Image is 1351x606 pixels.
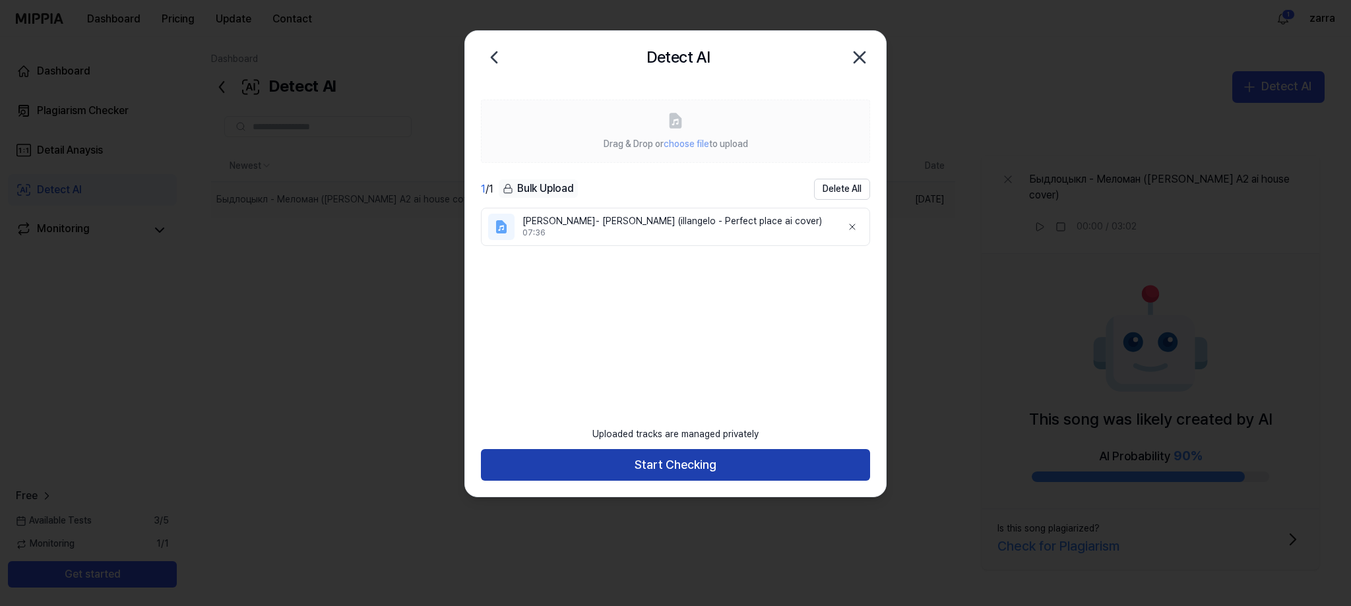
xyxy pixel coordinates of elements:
span: Drag & Drop or to upload [604,138,748,149]
span: choose file [664,138,709,149]
div: 07:36 [522,227,831,239]
span: 1 [481,183,486,195]
h2: Detect AI [646,45,710,70]
button: Delete All [814,179,870,200]
div: Bulk Upload [499,179,578,198]
button: Start Checking [481,449,870,481]
div: [PERSON_NAME]- [PERSON_NAME] (illangelo - Perfect place ai cover) [522,215,831,228]
div: Uploaded tracks are managed privately [584,420,767,449]
div: / 1 [481,181,493,197]
button: Bulk Upload [499,179,578,198]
